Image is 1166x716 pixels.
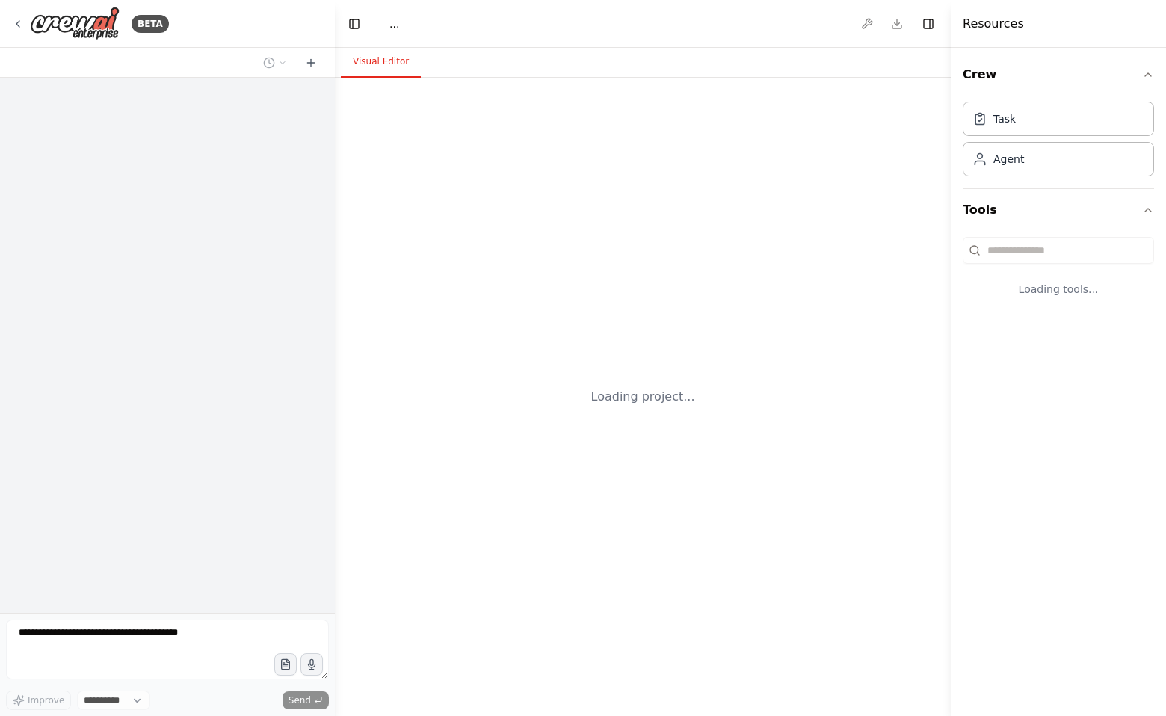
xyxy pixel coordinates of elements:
div: Loading tools... [963,270,1154,309]
button: Crew [963,54,1154,96]
img: Logo [30,7,120,40]
h4: Resources [963,15,1024,33]
nav: breadcrumb [389,16,399,31]
button: Send [283,691,329,709]
button: Improve [6,691,71,710]
div: Agent [993,152,1024,167]
button: Tools [963,189,1154,231]
div: Tools [963,231,1154,321]
button: Hide right sidebar [918,13,939,34]
button: Hide left sidebar [344,13,365,34]
div: BETA [132,15,169,33]
button: Click to speak your automation idea [300,653,323,676]
button: Visual Editor [341,46,421,78]
span: ... [389,16,399,31]
button: Switch to previous chat [257,54,293,72]
span: Improve [28,694,64,706]
button: Upload files [274,653,297,676]
div: Loading project... [591,388,695,406]
span: Send [289,694,311,706]
button: Start a new chat [299,54,323,72]
div: Task [993,111,1016,126]
div: Crew [963,96,1154,188]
